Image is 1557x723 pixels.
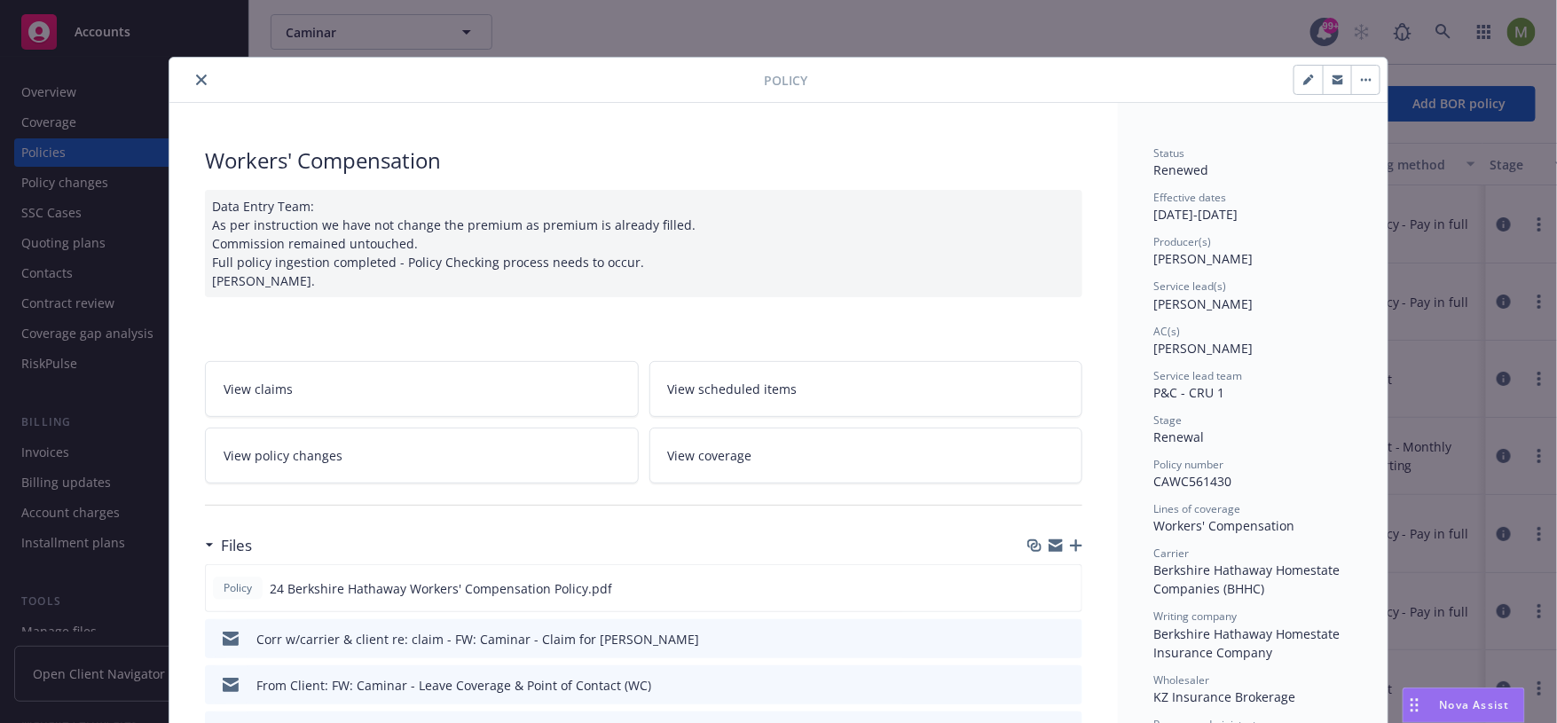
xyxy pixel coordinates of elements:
button: preview file [1059,676,1075,695]
a: View policy changes [205,428,639,483]
span: Carrier [1153,546,1189,561]
a: View claims [205,361,639,417]
button: preview file [1059,630,1075,648]
span: View scheduled items [668,380,798,398]
span: View policy changes [224,446,342,465]
span: Status [1153,145,1184,161]
div: Corr w/carrier & client re: claim - FW: Caminar - Claim for [PERSON_NAME] [256,630,699,648]
span: Service lead team [1153,368,1242,383]
button: preview file [1058,579,1074,598]
a: View coverage [649,428,1083,483]
span: [PERSON_NAME] [1153,295,1253,312]
span: Lines of coverage [1153,501,1240,516]
span: Berkshire Hathaway Homestate Companies (BHHC) [1153,562,1343,597]
span: Policy [220,580,256,596]
span: 24 Berkshire Hathaway Workers' Compensation Policy.pdf [270,579,612,598]
span: Workers' Compensation [1153,517,1294,534]
button: download file [1031,676,1045,695]
button: Nova Assist [1403,688,1525,723]
h3: Files [221,534,252,557]
div: Workers' Compensation [205,145,1082,176]
button: close [191,69,212,90]
span: Nova Assist [1440,697,1510,712]
span: KZ Insurance Brokerage [1153,688,1295,705]
span: Renewed [1153,161,1208,178]
span: Stage [1153,413,1182,428]
span: Berkshire Hathaway Homestate Insurance Company [1153,625,1343,661]
span: Wholesaler [1153,672,1209,688]
span: AC(s) [1153,324,1180,339]
span: Producer(s) [1153,234,1211,249]
span: [PERSON_NAME] [1153,250,1253,267]
div: [DATE] - [DATE] [1153,190,1352,224]
span: View coverage [668,446,752,465]
span: P&C - CRU 1 [1153,384,1224,401]
div: From Client: FW: Caminar - Leave Coverage & Point of Contact (WC) [256,676,651,695]
button: download file [1030,579,1044,598]
div: Drag to move [1404,688,1426,722]
span: Effective dates [1153,190,1226,205]
span: Renewal [1153,428,1204,445]
span: Writing company [1153,609,1237,624]
span: Policy number [1153,457,1223,472]
span: CAWC561430 [1153,473,1231,490]
span: Service lead(s) [1153,279,1226,294]
span: Policy [764,71,807,90]
span: [PERSON_NAME] [1153,340,1253,357]
div: Files [205,534,252,557]
span: View claims [224,380,293,398]
button: download file [1031,630,1045,648]
div: Data Entry Team: As per instruction we have not change the premium as premium is already filled. ... [205,190,1082,297]
a: View scheduled items [649,361,1083,417]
